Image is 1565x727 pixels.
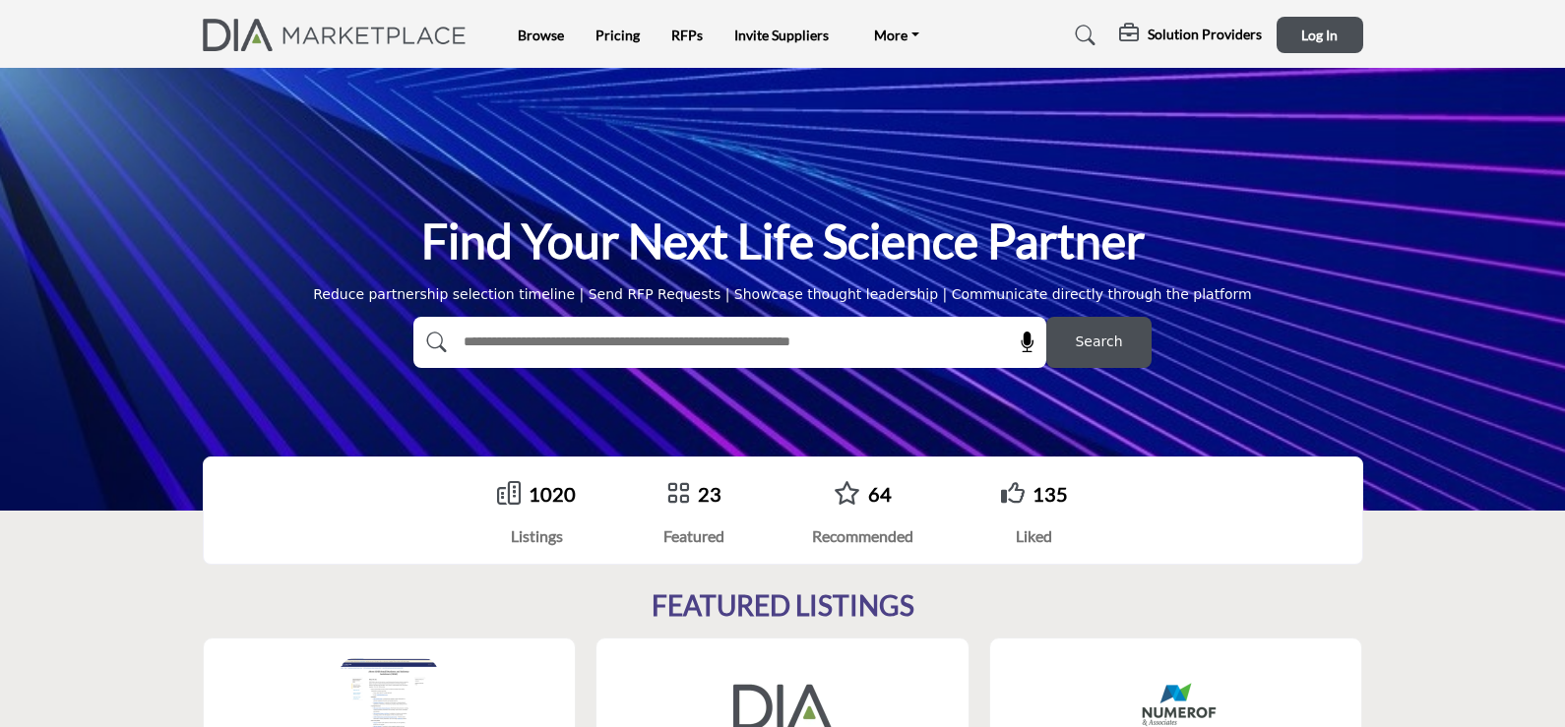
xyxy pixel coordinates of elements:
span: Log In [1301,27,1338,43]
a: 135 [1033,482,1068,506]
div: Solution Providers [1119,24,1262,47]
div: Liked [1001,524,1068,548]
a: Go to Recommended [834,481,860,508]
h1: Find Your Next Life Science Partner [421,211,1145,272]
a: 23 [698,482,721,506]
button: Search [1046,317,1152,368]
h5: Solution Providers [1148,26,1262,43]
img: Site Logo [203,19,477,51]
div: Reduce partnership selection timeline | Send RFP Requests | Showcase thought leadership | Communi... [313,284,1252,305]
button: Log In [1277,17,1363,53]
a: Go to Featured [666,481,690,508]
div: Featured [663,524,724,548]
div: Listings [497,524,576,548]
a: RFPs [671,27,703,43]
h2: FEATURED LISTINGS [652,589,914,623]
a: Browse [518,27,564,43]
i: Go to Liked [1001,481,1025,505]
a: 1020 [529,482,576,506]
div: Recommended [812,524,913,548]
a: Pricing [595,27,640,43]
a: 64 [868,482,892,506]
a: Search [1056,20,1108,51]
a: More [860,22,933,49]
a: Invite Suppliers [734,27,829,43]
span: Search [1075,332,1122,352]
